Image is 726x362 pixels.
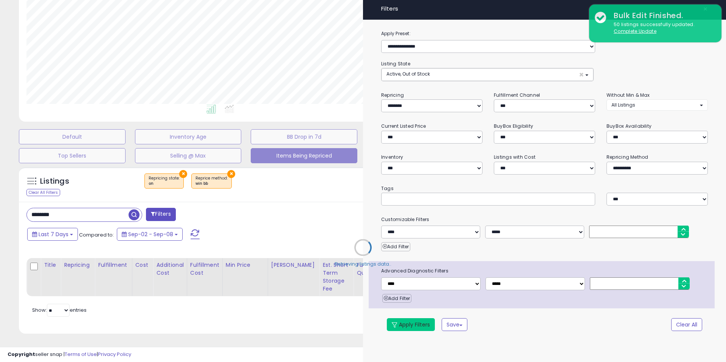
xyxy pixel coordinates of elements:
[608,21,716,35] div: 50 listings successfully updated.
[614,28,656,34] u: Complete Update
[382,68,593,81] button: Active, Out of Stock ×
[386,71,430,77] span: Active, Out of Stock
[607,99,708,110] button: All Listings
[611,102,635,108] span: All Listings
[703,4,708,14] span: ×
[607,123,652,129] small: BuyBox Availability
[381,6,708,12] h4: Filters
[700,4,711,14] button: ×
[608,10,716,21] div: Bulk Edit Finished.
[494,92,540,98] small: Fulfillment Channel
[381,123,426,129] small: Current Listed Price
[335,261,391,268] div: Retrieving listings data..
[607,92,650,98] small: Without Min & Max
[579,71,584,79] span: ×
[607,154,648,160] small: Repricing Method
[381,60,410,67] small: Listing State
[494,123,533,129] small: BuyBox Eligibility
[494,154,535,160] small: Listings with Cost
[375,29,714,38] label: Apply Preset:
[381,154,403,160] small: Inventory
[381,92,404,98] small: Repricing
